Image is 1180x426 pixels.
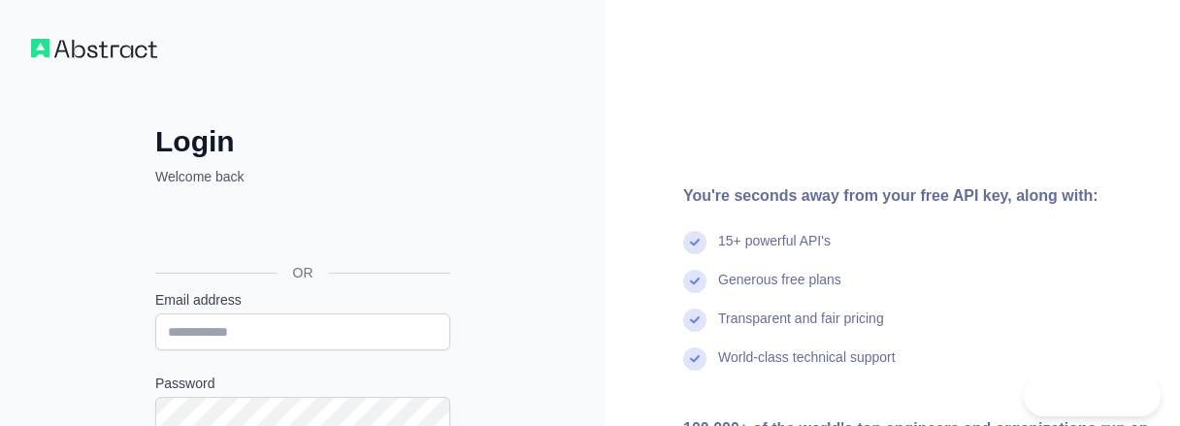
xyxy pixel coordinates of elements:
[278,263,329,282] span: OR
[146,208,456,250] iframe: Sign in with Google Button
[683,270,706,293] img: check mark
[31,39,157,58] img: Workflow
[683,231,706,254] img: check mark
[155,208,446,250] div: Sign in with Google. Opens in new tab
[718,270,841,309] div: Generous free plans
[718,309,884,347] div: Transparent and fair pricing
[155,167,450,186] p: Welcome back
[718,231,831,270] div: 15+ powerful API's
[683,309,706,332] img: check mark
[1024,376,1161,416] iframe: Toggle Customer Support
[155,374,450,393] label: Password
[718,347,896,386] div: World-class technical support
[683,184,1149,208] div: You're seconds away from your free API key, along with:
[155,290,450,310] label: Email address
[683,347,706,371] img: check mark
[155,124,450,159] h2: Login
